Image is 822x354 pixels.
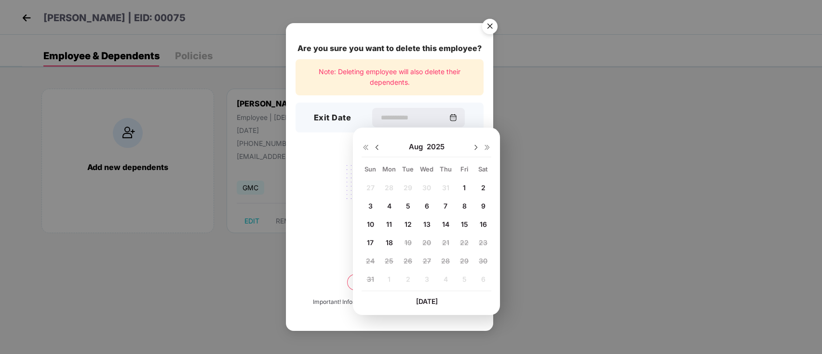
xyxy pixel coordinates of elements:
span: 13 [423,220,430,228]
div: Sat [474,165,491,173]
span: 12 [404,220,411,228]
img: svg+xml;base64,PHN2ZyB4bWxucz0iaHR0cDovL3d3dy53My5vcmcvMjAwMC9zdmciIHdpZHRoPSIyMjQiIGhlaWdodD0iMT... [336,159,444,235]
img: svg+xml;base64,PHN2ZyB4bWxucz0iaHR0cDovL3d3dy53My5vcmcvMjAwMC9zdmciIHdpZHRoPSI1NiIgaGVpZ2h0PSI1Ni... [476,14,503,41]
span: 6 [424,202,429,210]
span: 2025 [427,142,445,152]
div: Note: Deleting employee will also delete their dependents. [296,59,484,95]
span: 14 [442,220,449,228]
span: 8 [462,202,466,210]
div: Fri [456,165,472,173]
span: 1 [463,184,466,192]
div: Important! Information once deleted, can’t be recovered. [313,298,466,307]
img: svg+xml;base64,PHN2ZyBpZD0iRHJvcGRvd24tMzJ4MzIiIHhtbG5zPSJodHRwOi8vd3d3LnczLm9yZy8yMDAwL3N2ZyIgd2... [472,144,480,151]
span: 3 [368,202,372,210]
span: 17 [367,238,374,247]
div: Mon [380,165,397,173]
span: [DATE] [416,297,437,305]
img: svg+xml;base64,PHN2ZyB4bWxucz0iaHR0cDovL3d3dy53My5vcmcvMjAwMC9zdmciIHdpZHRoPSIxNiIgaGVpZ2h0PSIxNi... [362,144,369,151]
button: Delete permanently [347,274,432,290]
div: Sun [362,165,378,173]
span: 10 [366,220,374,228]
span: 5 [405,202,410,210]
div: Tue [399,165,416,173]
img: svg+xml;base64,PHN2ZyB4bWxucz0iaHR0cDovL3d3dy53My5vcmcvMjAwMC9zdmciIHdpZHRoPSIxNiIgaGVpZ2h0PSIxNi... [484,144,491,151]
div: Thu [437,165,454,173]
img: svg+xml;base64,PHN2ZyBpZD0iQ2FsZW5kYXItMzJ4MzIiIHhtbG5zPSJodHRwOi8vd3d3LnczLm9yZy8yMDAwL3N2ZyIgd2... [449,114,457,121]
span: 16 [479,220,486,228]
span: 9 [481,202,485,210]
span: Aug [409,142,427,152]
span: 11 [386,220,392,228]
button: Close [476,14,502,40]
span: 18 [385,238,392,247]
div: Wed [418,165,435,173]
img: svg+xml;base64,PHN2ZyBpZD0iRHJvcGRvd24tMzJ4MzIiIHhtbG5zPSJodHRwOi8vd3d3LnczLm9yZy8yMDAwL3N2ZyIgd2... [373,144,381,151]
span: 2 [481,184,485,192]
span: 4 [387,202,391,210]
h3: Exit Date [314,112,351,124]
div: Are you sure you want to delete this employee? [296,42,484,54]
span: 7 [444,202,447,210]
span: 15 [460,220,468,228]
